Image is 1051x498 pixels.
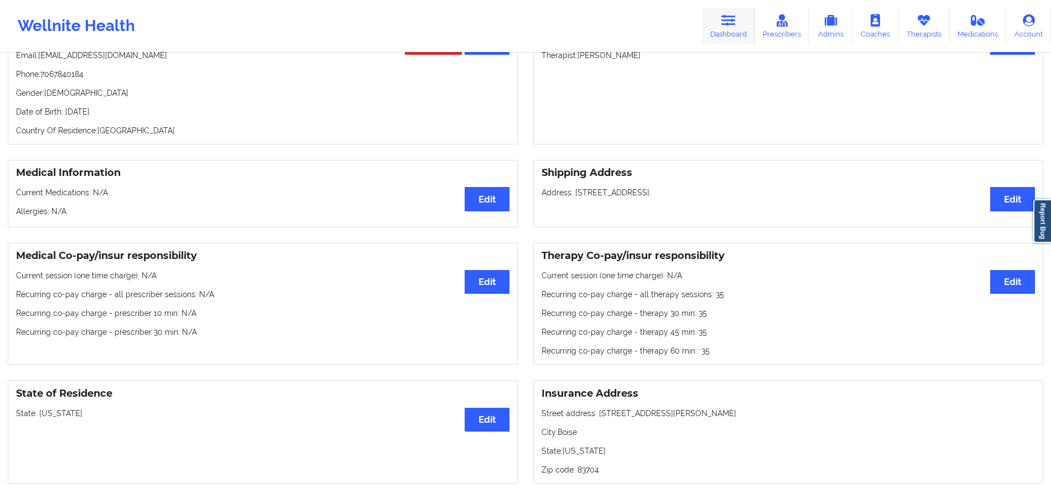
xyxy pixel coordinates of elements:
[16,125,509,136] p: Country Of Residence: [GEOGRAPHIC_DATA]
[16,326,509,338] p: Recurring co-pay charge - prescriber 30 min : N/A
[1006,8,1051,44] a: Account
[16,106,509,117] p: Date of Birth: [DATE]
[16,408,509,419] p: State: [US_STATE]
[542,308,1035,319] p: Recurring co-pay charge - therapy 30 min : 35
[950,8,1007,44] a: Medications
[16,289,509,300] p: Recurring co-pay charge - all prescriber sessions : N/A
[542,250,1035,262] h3: Therapy Co-pay/insur responsibility
[16,270,509,281] p: Current session (one time charge): N/A
[1033,199,1051,243] a: Report Bug
[16,206,509,217] p: Allergies: N/A
[542,167,1035,179] h3: Shipping Address
[542,187,1035,198] p: Address: [STREET_ADDRESS].
[542,270,1035,281] p: Current session (one time charge): N/A
[542,445,1035,456] p: State: [US_STATE]
[755,8,810,44] a: Prescribers
[898,8,950,44] a: Therapists
[16,69,509,80] p: Phone: 7067840184
[16,250,509,262] h3: Medical Co-pay/insur responsibility
[16,187,509,198] p: Current Medications: N/A
[465,408,509,432] button: Edit
[16,387,509,400] h3: State of Residence
[542,427,1035,438] p: City: Boise
[465,187,509,211] button: Edit
[809,8,852,44] a: Admins
[16,87,509,98] p: Gender: [DEMOGRAPHIC_DATA]
[990,270,1035,294] button: Edit
[542,50,1035,61] p: Therapist: [PERSON_NAME]
[16,167,509,179] h3: Medical Information
[465,270,509,294] button: Edit
[542,464,1035,475] p: Zip code: 83704
[16,308,509,319] p: Recurring co-pay charge - prescriber 10 min : N/A
[542,289,1035,300] p: Recurring co-pay charge - all therapy sessions : 35
[990,187,1035,211] button: Edit
[702,8,755,44] a: Dashboard
[542,408,1035,419] p: Street address: [STREET_ADDRESS][PERSON_NAME]
[542,345,1035,356] p: Recurring co-pay charge - therapy 60 min : 35
[542,326,1035,338] p: Recurring co-pay charge - therapy 45 min : 35
[852,8,898,44] a: Coaches
[16,50,509,61] p: Email: [EMAIL_ADDRESS][DOMAIN_NAME]
[542,387,1035,400] h3: Insurance Address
